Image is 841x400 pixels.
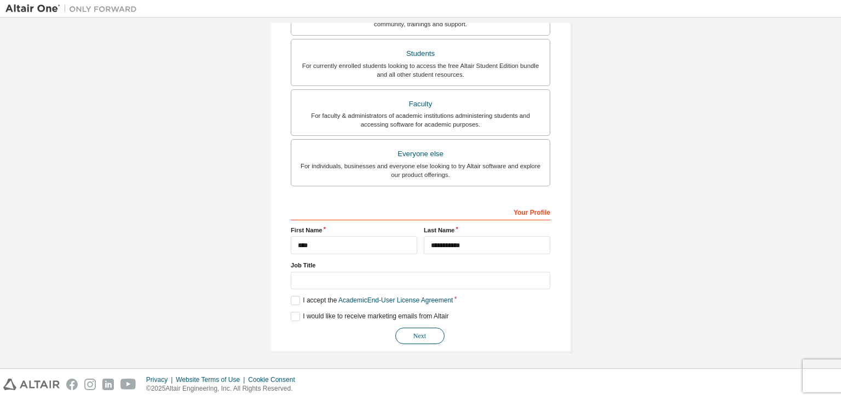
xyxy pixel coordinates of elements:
[176,375,248,384] div: Website Terms of Use
[5,3,142,14] img: Altair One
[395,328,445,344] button: Next
[3,379,60,390] img: altair_logo.svg
[338,296,453,304] a: Academic End-User License Agreement
[298,61,543,79] div: For currently enrolled students looking to access the free Altair Student Edition bundle and all ...
[248,375,301,384] div: Cookie Consent
[102,379,114,390] img: linkedin.svg
[291,261,550,270] label: Job Title
[291,203,550,220] div: Your Profile
[298,96,543,112] div: Faculty
[298,111,543,129] div: For faculty & administrators of academic institutions administering students and accessing softwa...
[146,384,302,393] p: © 2025 Altair Engineering, Inc. All Rights Reserved.
[291,226,417,235] label: First Name
[291,296,453,305] label: I accept the
[120,379,136,390] img: youtube.svg
[424,226,550,235] label: Last Name
[291,312,448,321] label: I would like to receive marketing emails from Altair
[146,375,176,384] div: Privacy
[84,379,96,390] img: instagram.svg
[66,379,78,390] img: facebook.svg
[298,46,543,61] div: Students
[298,162,543,179] div: For individuals, businesses and everyone else looking to try Altair software and explore our prod...
[298,146,543,162] div: Everyone else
